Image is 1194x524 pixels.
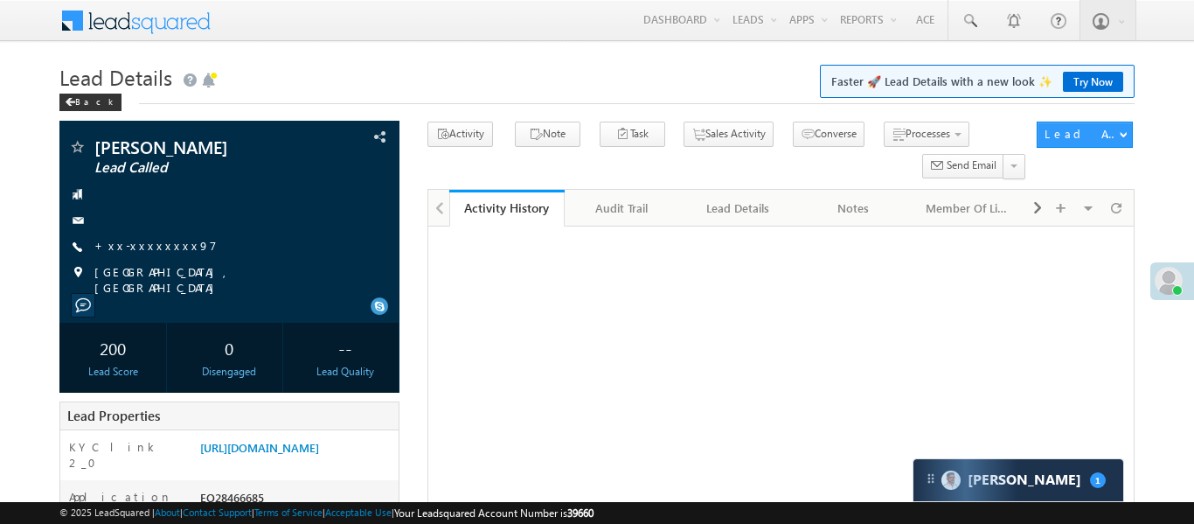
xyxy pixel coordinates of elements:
[579,198,664,219] div: Audit Trail
[1045,126,1119,142] div: Lead Actions
[913,458,1124,502] div: carter-dragCarter[PERSON_NAME]1
[94,138,304,156] span: [PERSON_NAME]
[155,507,180,518] a: About
[59,63,172,91] span: Lead Details
[200,440,319,455] a: [URL][DOMAIN_NAME]
[59,93,130,108] a: Back
[600,122,665,147] button: Task
[196,489,399,514] div: EQ28466685
[941,471,961,490] img: Carter
[254,507,323,518] a: Terms of Service
[180,332,278,364] div: 0
[394,507,594,520] span: Your Leadsquared Account Number is
[296,364,394,380] div: Lead Quality
[180,364,278,380] div: Disengaged
[926,198,1011,219] div: Member Of Lists
[94,264,368,296] span: [GEOGRAPHIC_DATA], [GEOGRAPHIC_DATA]
[947,157,996,173] span: Send Email
[1090,472,1106,488] span: 1
[681,190,796,227] a: Lead Details
[183,507,252,518] a: Contact Support
[565,190,680,227] a: Audit Trail
[884,122,969,147] button: Processes
[427,122,493,147] button: Activity
[69,439,183,471] label: KYC link 2_0
[684,122,774,147] button: Sales Activity
[924,472,938,486] img: carter-drag
[922,154,1004,179] button: Send Email
[831,73,1123,90] span: Faster 🚀 Lead Details with a new look ✨
[567,507,594,520] span: 39660
[325,507,392,518] a: Acceptable Use
[449,190,565,227] a: Activity History
[64,364,162,380] div: Lead Score
[1037,122,1133,148] button: Lead Actions
[94,159,304,177] span: Lead Called
[906,127,950,140] span: Processes
[810,198,896,219] div: Notes
[296,332,394,364] div: --
[462,199,552,216] div: Activity History
[69,489,183,521] label: Application Number
[796,190,912,227] a: Notes
[59,505,594,521] span: © 2025 LeadSquared | | | | |
[64,332,162,364] div: 200
[59,94,121,111] div: Back
[67,407,160,424] span: Lead Properties
[695,198,781,219] div: Lead Details
[912,190,1027,227] a: Member Of Lists
[515,122,580,147] button: Note
[1063,72,1123,92] a: Try Now
[94,238,217,253] a: +xx-xxxxxxxx97
[793,122,864,147] button: Converse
